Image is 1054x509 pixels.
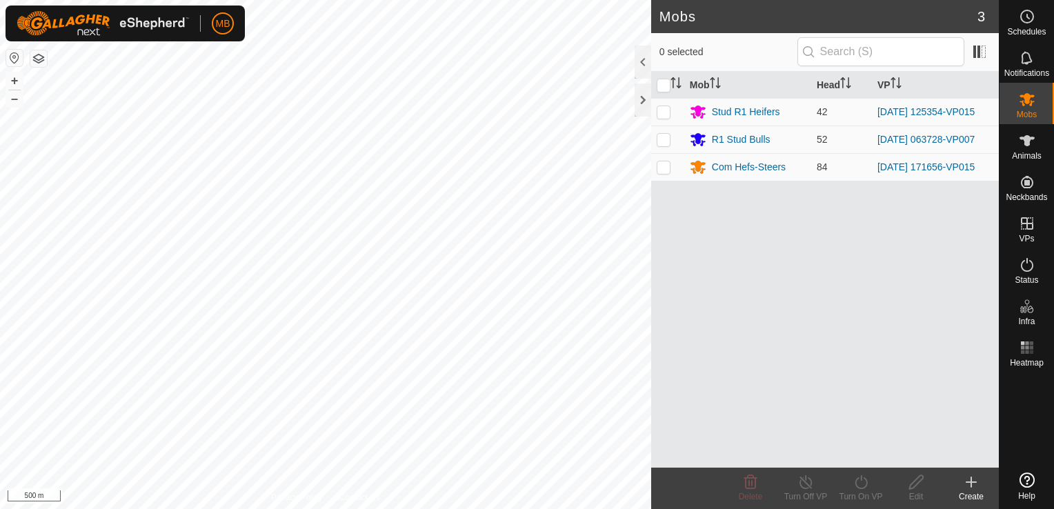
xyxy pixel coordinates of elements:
span: 3 [977,6,985,27]
span: Help [1018,492,1035,500]
div: Stud R1 Heifers [712,105,780,119]
a: Contact Us [339,491,380,503]
a: Privacy Policy [271,491,323,503]
a: [DATE] 171656-VP015 [877,161,975,172]
h2: Mobs [659,8,977,25]
span: Infra [1018,317,1035,326]
a: [DATE] 125354-VP015 [877,106,975,117]
span: Heatmap [1010,359,1044,367]
button: – [6,90,23,107]
th: VP [872,72,999,99]
div: Create [944,490,999,503]
p-sorticon: Activate to sort [710,79,721,90]
span: MB [216,17,230,31]
img: Gallagher Logo [17,11,189,36]
div: Edit [888,490,944,503]
div: Com Hefs-Steers [712,160,786,174]
th: Mob [684,72,811,99]
p-sorticon: Activate to sort [891,79,902,90]
div: Turn Off VP [778,490,833,503]
span: Mobs [1017,110,1037,119]
span: Status [1015,276,1038,284]
span: VPs [1019,234,1034,243]
span: Delete [739,492,763,501]
span: Notifications [1004,69,1049,77]
button: + [6,72,23,89]
span: Schedules [1007,28,1046,36]
th: Head [811,72,872,99]
button: Reset Map [6,50,23,66]
a: [DATE] 063728-VP007 [877,134,975,145]
a: Help [1000,467,1054,506]
button: Map Layers [30,50,47,67]
div: R1 Stud Bulls [712,132,770,147]
span: 84 [817,161,828,172]
span: 52 [817,134,828,145]
span: 42 [817,106,828,117]
p-sorticon: Activate to sort [670,79,682,90]
div: Turn On VP [833,490,888,503]
span: Animals [1012,152,1042,160]
p-sorticon: Activate to sort [840,79,851,90]
input: Search (S) [797,37,964,66]
span: 0 selected [659,45,797,59]
span: Neckbands [1006,193,1047,201]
